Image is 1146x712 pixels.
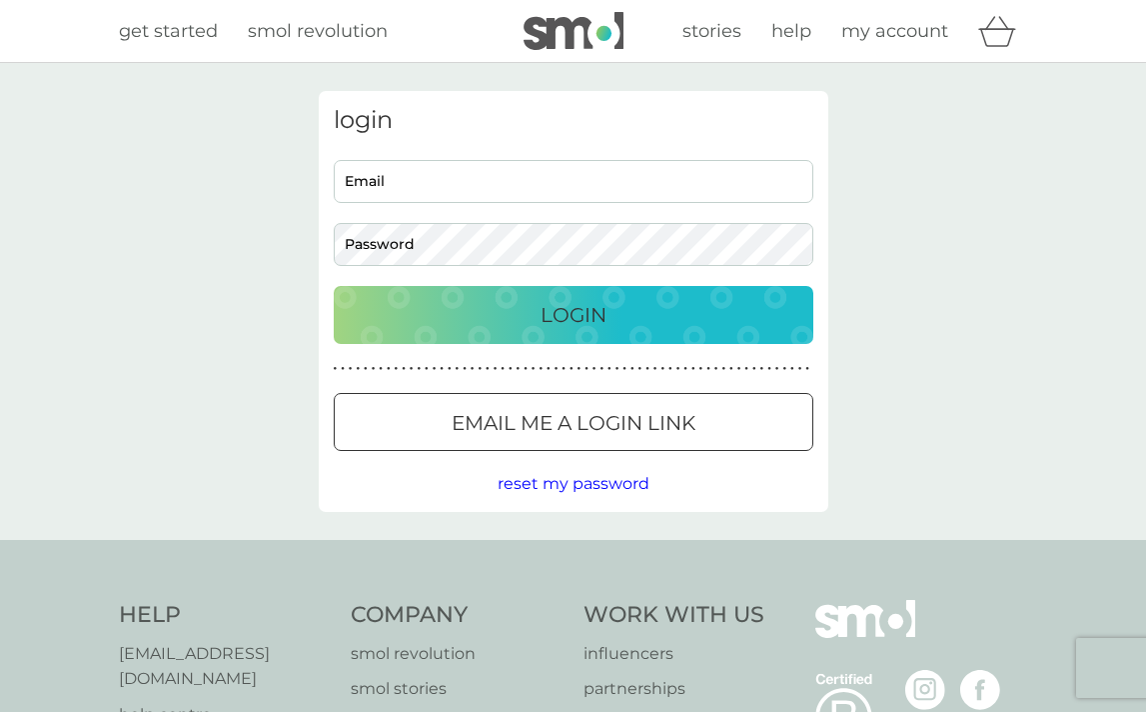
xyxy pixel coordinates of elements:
[509,364,513,374] p: ●
[978,11,1028,51] div: basket
[364,364,368,374] p: ●
[691,364,695,374] p: ●
[524,364,528,374] p: ●
[771,20,811,42] span: help
[905,670,945,710] img: visit the smol Instagram page
[119,600,332,631] h4: Help
[767,364,771,374] p: ●
[456,364,460,374] p: ●
[653,364,657,374] p: ●
[248,20,388,42] span: smol revolution
[494,364,498,374] p: ●
[583,676,764,702] a: partnerships
[805,364,809,374] p: ●
[815,600,915,668] img: smol
[425,364,429,374] p: ●
[351,641,564,667] a: smol revolution
[737,364,741,374] p: ●
[440,364,444,374] p: ●
[584,364,588,374] p: ●
[532,364,536,374] p: ●
[583,641,764,667] a: influencers
[638,364,642,374] p: ●
[577,364,581,374] p: ●
[615,364,619,374] p: ●
[452,407,695,439] p: Email me a login link
[721,364,725,374] p: ●
[395,364,399,374] p: ●
[676,364,680,374] p: ●
[541,299,606,331] p: Login
[660,364,664,374] p: ●
[524,12,623,50] img: smol
[402,364,406,374] p: ●
[119,641,332,692] a: [EMAIL_ADDRESS][DOMAIN_NAME]
[841,17,948,46] a: my account
[471,364,475,374] p: ●
[583,600,764,631] h4: Work With Us
[771,17,811,46] a: help
[706,364,710,374] p: ●
[760,364,764,374] p: ●
[248,17,388,46] a: smol revolution
[349,364,353,374] p: ●
[714,364,718,374] p: ●
[119,20,218,42] span: get started
[699,364,703,374] p: ●
[463,364,467,374] p: ●
[356,364,360,374] p: ●
[798,364,802,374] p: ●
[351,600,564,631] h4: Company
[592,364,596,374] p: ●
[433,364,437,374] p: ●
[119,17,218,46] a: get started
[498,471,649,497] button: reset my password
[517,364,521,374] p: ●
[334,393,813,451] button: Email me a login link
[744,364,748,374] p: ●
[841,20,948,42] span: my account
[372,364,376,374] p: ●
[387,364,391,374] p: ●
[683,364,687,374] p: ●
[334,106,813,135] h3: login
[334,286,813,344] button: Login
[351,676,564,702] a: smol stories
[645,364,649,374] p: ●
[682,17,741,46] a: stories
[775,364,779,374] p: ●
[682,20,741,42] span: stories
[478,364,482,374] p: ●
[486,364,490,374] p: ●
[341,364,345,374] p: ●
[782,364,786,374] p: ●
[570,364,573,374] p: ●
[599,364,603,374] p: ●
[498,474,649,493] span: reset my password
[622,364,626,374] p: ●
[448,364,452,374] p: ●
[562,364,566,374] p: ●
[630,364,634,374] p: ●
[607,364,611,374] p: ●
[547,364,551,374] p: ●
[960,670,1000,710] img: visit the smol Facebook page
[555,364,559,374] p: ●
[410,364,414,374] p: ●
[417,364,421,374] p: ●
[790,364,794,374] p: ●
[729,364,733,374] p: ●
[334,364,338,374] p: ●
[752,364,756,374] p: ●
[501,364,505,374] p: ●
[539,364,543,374] p: ●
[668,364,672,374] p: ●
[379,364,383,374] p: ●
